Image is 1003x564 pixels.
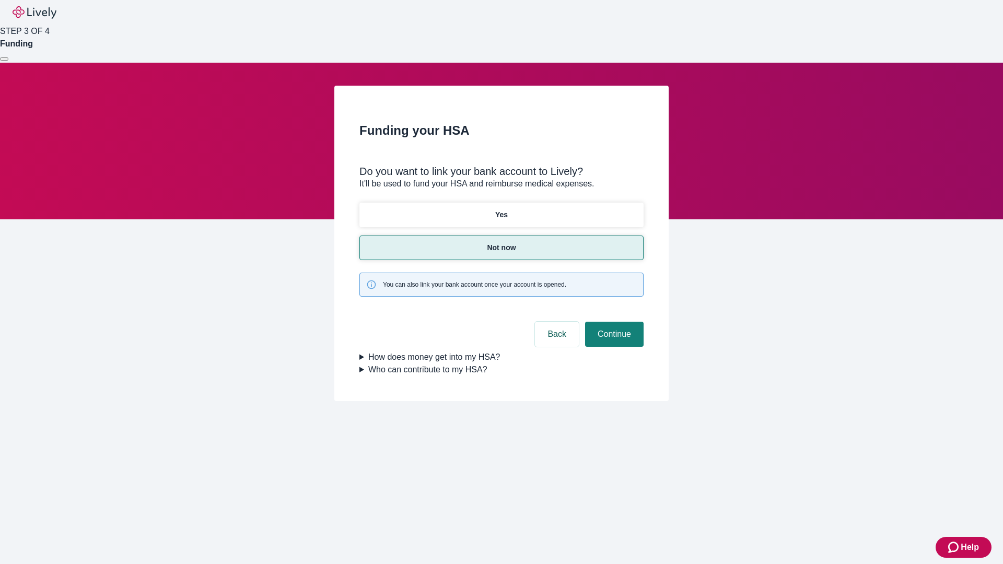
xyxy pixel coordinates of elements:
button: Not now [359,236,644,260]
svg: Zendesk support icon [948,541,961,554]
p: Yes [495,209,508,220]
button: Zendesk support iconHelp [936,537,992,558]
h2: Funding your HSA [359,121,644,140]
button: Yes [359,203,644,227]
summary: How does money get into my HSA? [359,351,644,363]
div: Do you want to link your bank account to Lively? [359,165,644,178]
span: You can also link your bank account once your account is opened. [383,280,566,289]
button: Back [535,322,579,347]
button: Continue [585,322,644,347]
p: Not now [487,242,516,253]
span: Help [961,541,979,554]
summary: Who can contribute to my HSA? [359,363,644,376]
img: Lively [13,6,56,19]
p: It'll be used to fund your HSA and reimburse medical expenses. [359,178,644,190]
